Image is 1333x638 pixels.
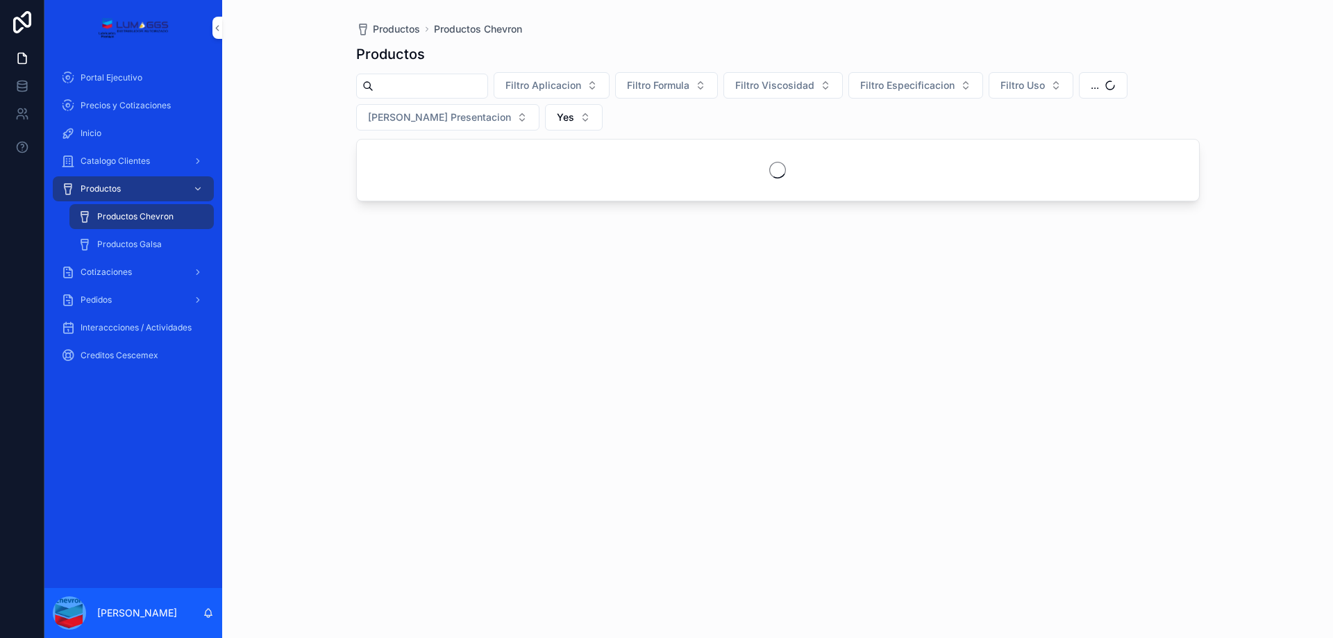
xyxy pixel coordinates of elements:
[557,110,574,124] span: Yes
[98,17,168,39] img: App logo
[1000,78,1045,92] span: Filtro Uso
[368,110,511,124] span: [PERSON_NAME] Presentacion
[53,176,214,201] a: Productos
[53,287,214,312] a: Pedidos
[627,78,689,92] span: Filtro Formula
[97,211,174,222] span: Productos Chevron
[860,78,955,92] span: Filtro Especificacion
[505,78,581,92] span: Filtro Aplicacion
[434,22,522,36] a: Productos Chevron
[1079,72,1127,99] button: Select Button
[81,294,112,305] span: Pedidos
[69,204,214,229] a: Productos Chevron
[81,156,150,167] span: Catalogo Clientes
[545,104,603,131] button: Select Button
[97,606,177,620] p: [PERSON_NAME]
[989,72,1073,99] button: Select Button
[44,56,222,386] div: scrollable content
[53,121,214,146] a: Inicio
[356,104,539,131] button: Select Button
[53,93,214,118] a: Precios y Cotizaciones
[356,22,420,36] a: Productos
[81,350,158,361] span: Creditos Cescemex
[723,72,843,99] button: Select Button
[81,72,142,83] span: Portal Ejecutivo
[53,343,214,368] a: Creditos Cescemex
[356,44,425,64] h1: Productos
[81,267,132,278] span: Cotizaciones
[53,65,214,90] a: Portal Ejecutivo
[615,72,718,99] button: Select Button
[735,78,814,92] span: Filtro Viscosidad
[53,315,214,340] a: Interaccciones / Actividades
[97,239,162,250] span: Productos Galsa
[81,322,192,333] span: Interaccciones / Actividades
[848,72,983,99] button: Select Button
[373,22,420,36] span: Productos
[53,149,214,174] a: Catalogo Clientes
[69,232,214,257] a: Productos Galsa
[81,100,171,111] span: Precios y Cotizaciones
[53,260,214,285] a: Cotizaciones
[1091,78,1099,92] span: ...
[81,128,101,139] span: Inicio
[494,72,610,99] button: Select Button
[81,183,121,194] span: Productos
